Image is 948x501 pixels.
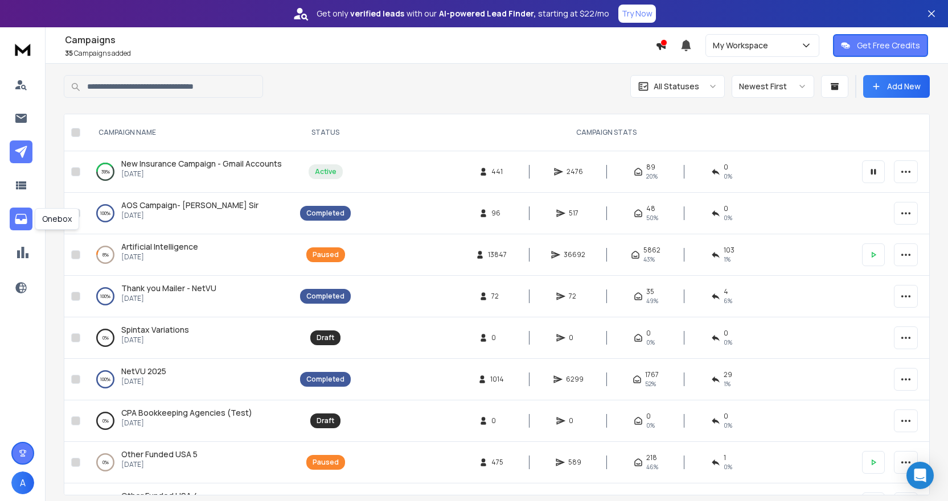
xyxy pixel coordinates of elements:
[121,449,198,460] a: Other Funded USA 5
[11,471,34,494] button: A
[350,8,404,19] strong: verified leads
[618,5,656,23] button: Try Now
[121,241,198,252] a: Artificial Intelligence
[102,415,109,427] p: 0 %
[121,294,216,303] p: [DATE]
[491,292,503,301] span: 72
[121,200,258,211] a: AOS Campaign- [PERSON_NAME] Sir
[102,332,109,343] p: 0 %
[65,33,655,47] h1: Campaigns
[65,48,73,58] span: 35
[569,209,580,218] span: 517
[121,252,198,262] p: [DATE]
[724,421,732,430] span: 0%
[732,75,814,98] button: Newest First
[568,458,581,467] span: 589
[306,209,344,218] div: Completed
[121,366,166,377] a: NetVU 2025
[713,40,773,51] p: My Workspace
[317,8,609,19] p: Get only with our starting at $22/mo
[121,377,166,386] p: [DATE]
[85,317,293,359] td: 0%Spintax Variations[DATE]
[85,234,293,276] td: 8%Artificial Intelligence[DATE]
[569,292,580,301] span: 72
[654,81,699,92] p: All Statuses
[622,8,652,19] p: Try Now
[645,379,656,388] span: 52 %
[121,449,198,459] span: Other Funded USA 5
[85,276,293,317] td: 100%Thank you Mailer - NetVU[DATE]
[491,333,503,342] span: 0
[724,329,728,338] span: 0
[85,193,293,234] td: 100%AOS Campaign- [PERSON_NAME] Sir[DATE]
[857,40,920,51] p: Get Free Credits
[724,453,726,462] span: 1
[121,283,216,294] a: Thank you Mailer - NetVU
[102,457,109,468] p: 0 %
[646,296,658,305] span: 49 %
[646,329,651,338] span: 0
[101,166,110,177] p: 39 %
[121,407,252,419] a: CPA Bookkeeping Agencies (Test)
[85,151,293,193] td: 39%New Insurance Campaign - Gmail Accounts[DATE]
[646,462,658,471] span: 46 %
[724,412,728,421] span: 0
[643,246,660,255] span: 5862
[121,490,198,501] span: Other Funded USA 4
[121,211,258,220] p: [DATE]
[100,374,110,385] p: 100 %
[121,169,282,179] p: [DATE]
[121,419,252,428] p: [DATE]
[121,241,198,252] span: Artificial Intelligence
[724,213,732,222] span: 0 %
[724,462,732,471] span: 0 %
[293,114,358,151] th: STATUS
[646,163,655,172] span: 89
[121,407,252,418] span: CPA Bookkeeping Agencies (Test)
[121,324,189,336] a: Spintax Variations
[906,462,934,489] div: Open Intercom Messenger
[646,421,655,430] span: 0%
[646,453,657,462] span: 218
[313,458,339,467] div: Paused
[646,412,651,421] span: 0
[65,49,655,58] p: Campaigns added
[306,375,344,384] div: Completed
[491,416,503,425] span: 0
[100,208,110,219] p: 100 %
[724,255,731,264] span: 1 %
[646,172,658,181] span: 20 %
[121,324,189,335] span: Spintax Variations
[491,209,503,218] span: 96
[85,114,293,151] th: CAMPAIGN NAME
[85,442,293,483] td: 0%Other Funded USA 5[DATE]
[564,250,585,259] span: 36692
[569,333,580,342] span: 0
[35,208,79,230] div: Onebox
[121,336,189,345] p: [DATE]
[724,338,732,347] span: 0%
[724,370,732,379] span: 29
[724,204,728,213] span: 0
[121,460,198,469] p: [DATE]
[490,375,504,384] span: 1014
[566,375,584,384] span: 6299
[724,172,732,181] span: 0 %
[567,167,583,176] span: 2476
[646,204,655,213] span: 48
[643,255,655,264] span: 43 %
[645,370,659,379] span: 1767
[358,114,855,151] th: CAMPAIGN STATS
[724,163,728,172] span: 0
[121,158,282,169] span: New Insurance Campaign - Gmail Accounts
[315,167,336,176] div: Active
[724,296,732,305] span: 6 %
[724,287,728,296] span: 4
[646,338,655,347] span: 0%
[11,39,34,60] img: logo
[85,400,293,442] td: 0%CPA Bookkeeping Agencies (Test)[DATE]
